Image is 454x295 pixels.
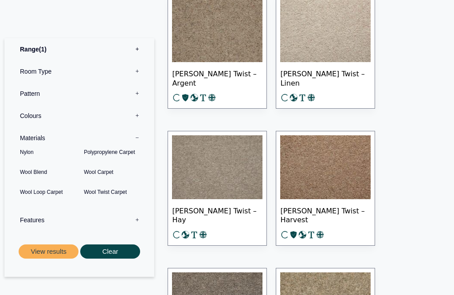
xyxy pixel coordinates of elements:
[280,135,371,199] img: Tomkinson Twist - Harvest
[11,104,148,126] label: Colours
[39,45,47,52] span: 1
[19,244,78,259] button: View results
[80,244,140,259] button: Clear
[172,135,262,199] img: Tomkinson Twist - Hay
[11,208,148,231] label: Features
[276,131,375,246] a: [PERSON_NAME] Twist – Harvest
[168,131,267,246] a: [PERSON_NAME] Twist – Hay
[11,126,148,149] label: Materials
[172,62,262,93] span: [PERSON_NAME] Twist – Argent
[172,199,262,230] span: [PERSON_NAME] Twist – Hay
[11,38,148,60] label: Range
[280,199,371,230] span: [PERSON_NAME] Twist – Harvest
[11,60,148,82] label: Room Type
[11,82,148,104] label: Pattern
[280,62,371,93] span: [PERSON_NAME] Twist – Linen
